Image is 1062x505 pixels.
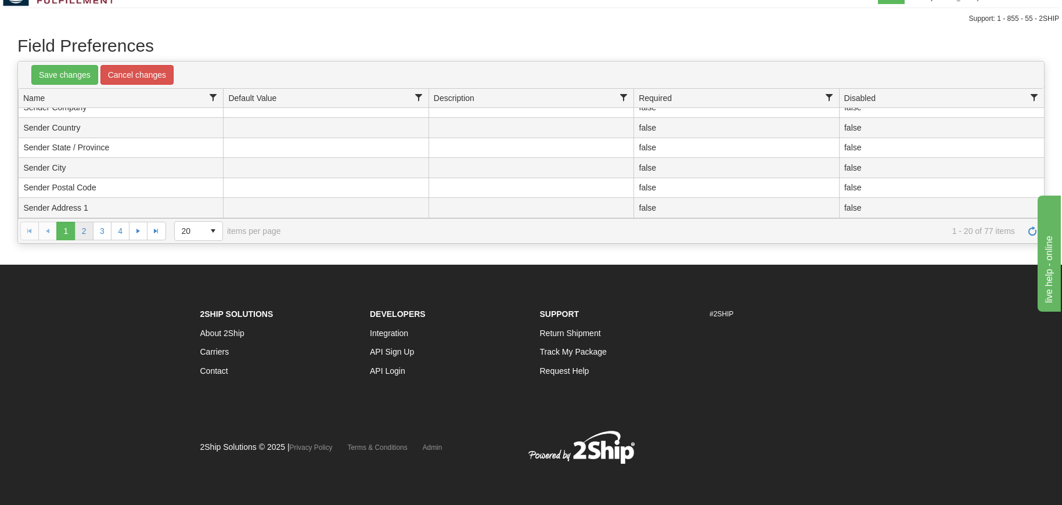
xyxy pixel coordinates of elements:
[839,198,1044,218] td: false
[633,198,838,218] td: false
[1024,88,1044,107] a: Disabled filter column settings
[200,309,273,319] strong: 2Ship Solutions
[111,222,129,240] a: 4
[18,178,223,199] td: Sender Postal Code
[100,65,174,85] a: Cancel changes
[23,92,45,104] span: Name
[18,98,223,118] td: Sender Company
[370,347,414,356] a: API Sign Up
[839,158,1044,178] td: false
[200,347,229,356] a: Carriers
[75,222,93,240] a: 2
[31,65,98,85] a: Save changes
[9,7,107,21] div: live help - online
[228,92,276,104] span: Default Value
[839,138,1044,158] td: false
[370,329,408,338] a: Integration
[18,138,223,158] td: Sender State / Province
[633,118,838,138] td: false
[18,158,223,178] td: Sender City
[348,443,408,452] a: Terms & Conditions
[200,442,333,452] span: 2Ship Solutions © 2025 |
[633,178,838,199] td: false
[639,92,672,104] span: Required
[423,443,442,452] a: Admin
[18,198,223,218] td: Sender Address 1
[633,158,838,178] td: false
[370,366,405,376] a: API Login
[290,443,333,452] a: Privacy Policy
[614,88,633,107] a: Description filter column settings
[18,62,1044,89] div: grid toolbar
[540,366,589,376] a: Request Help
[540,329,601,338] a: Return Shipment
[1023,222,1042,240] a: Refresh
[839,98,1044,118] td: false
[203,88,223,107] a: Name filter column settings
[633,138,838,158] td: false
[174,221,223,241] span: Page sizes drop down
[93,222,111,240] a: 3
[839,118,1044,138] td: false
[710,311,862,318] h6: #2SHIP
[297,226,1015,236] span: 1 - 20 of 77 items
[17,36,1045,55] h1: Field Preferences
[18,118,223,138] td: Sender Country
[844,92,876,104] span: Disabled
[3,14,1059,24] div: Support: 1 - 855 - 55 - 2SHIP
[1035,193,1061,312] iframe: chat widget
[409,88,429,107] a: Default Value filter column settings
[370,309,426,319] strong: Developers
[200,329,244,338] a: About 2Ship
[204,222,222,240] span: select
[434,92,474,104] span: Description
[182,225,197,237] span: 20
[819,88,839,107] a: Required filter column settings
[540,347,607,356] a: Track My Package
[633,98,838,118] td: false
[200,366,228,376] a: Contact
[129,222,147,240] a: Go to the next page
[174,221,281,241] span: items per page
[56,222,75,240] span: Page 1
[147,222,165,240] a: Go to the last page
[839,178,1044,199] td: false
[540,309,579,319] strong: Support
